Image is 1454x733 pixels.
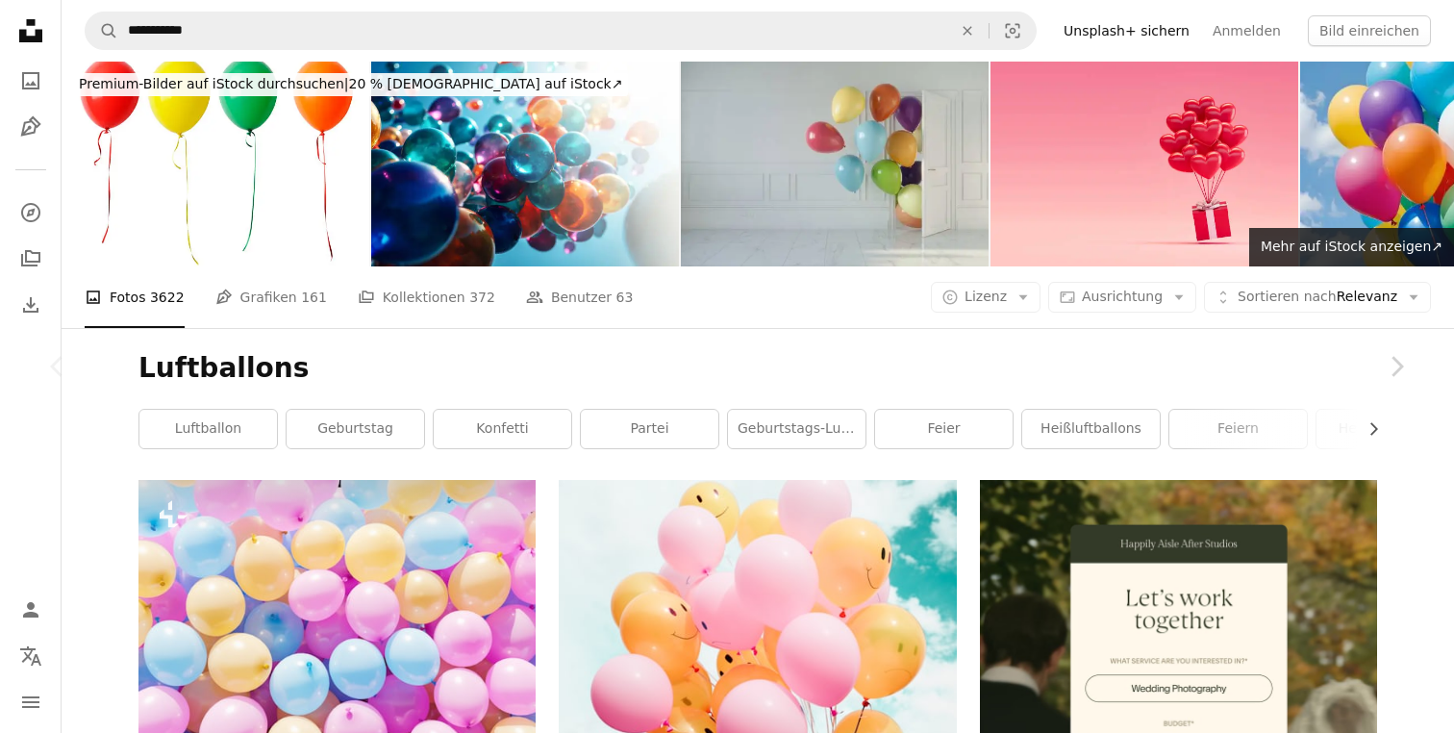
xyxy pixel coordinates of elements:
[946,13,989,49] button: Löschen
[1249,228,1454,266] a: Mehr auf iStock anzeigen↗
[990,13,1036,49] button: Visuelle Suche
[62,62,369,266] img: Isolierte Aufnahme von vier bunten Luftballons in der Luft vor weißem Hintergrund
[1048,282,1196,313] button: Ausrichtung
[12,62,50,100] a: Fotos
[62,62,639,108] a: Premium-Bilder auf iStock durchsuchen|20 % [DEMOGRAPHIC_DATA] auf iStock↗
[138,602,536,619] a: Hintergrund voller pastellfarbener Luftballons. 3D-Rendering
[1316,410,1454,448] a: Heißluftballon
[681,62,989,266] img: Feierkonzept im Raum mit Luftballons
[1082,289,1163,304] span: Ausrichtung
[287,410,424,448] a: Geburtstag
[371,62,679,266] img: Party-Dekoration, verschiedene bunte Luftballons, die am blauen Himmel fliegen, Weihnachtskarte F...
[138,351,1377,386] h1: Luftballons
[358,266,495,328] a: Kollektionen 372
[965,289,1007,304] span: Lizenz
[1261,239,1442,254] span: Mehr auf iStock anzeigen ↗
[434,410,571,448] a: Konfetti
[215,266,327,328] a: Grafiken 161
[1308,15,1431,46] button: Bild einreichen
[559,603,956,620] a: Foto aus einem niedrigen Winkel von rosa und orangefarbenen Luftballons
[1238,288,1397,307] span: Relevanz
[931,282,1040,313] button: Lizenz
[990,62,1298,266] img: Geschenkbox, die von herzförmigen Luftballons auf rosa Hintergrund angehoben wird, Valentinstag-K...
[12,108,50,146] a: Grafiken
[86,13,118,49] button: Unsplash suchen
[1052,15,1201,46] a: Unsplash+ sichern
[12,193,50,232] a: Entdecken
[581,410,718,448] a: Partei
[12,637,50,675] button: Sprache
[79,76,349,91] span: Premium-Bilder auf iStock durchsuchen |
[12,591,50,629] a: Anmelden / Registrieren
[1022,410,1160,448] a: Heißluftballons
[139,410,277,448] a: Luftballon
[12,683,50,721] button: Menü
[616,287,634,308] span: 63
[79,76,622,91] span: 20 % [DEMOGRAPHIC_DATA] auf iStock ↗
[301,287,327,308] span: 161
[1204,282,1431,313] button: Sortieren nachRelevanz
[12,240,50,278] a: Kollektionen
[728,410,865,448] a: Geburtstags-Luftballons
[1339,274,1454,459] a: Weiter
[875,410,1013,448] a: Feier
[1169,410,1307,448] a: feiern
[1238,289,1337,304] span: Sortieren nach
[469,287,495,308] span: 372
[85,12,1037,50] form: Finden Sie Bildmaterial auf der ganzen Webseite
[526,266,633,328] a: Benutzer 63
[1201,15,1292,46] a: Anmelden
